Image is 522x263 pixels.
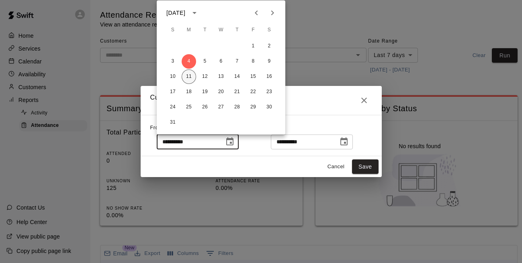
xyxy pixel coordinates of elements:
button: 1 [246,39,260,53]
button: 27 [214,100,228,114]
button: Next month [264,5,280,21]
button: Choose date, selected date is Aug 11, 2025 [336,134,352,150]
button: 6 [214,54,228,69]
span: Sunday [166,22,180,38]
button: calendar view is open, switch to year view [188,6,201,20]
button: 20 [214,85,228,99]
button: 4 [182,54,196,69]
span: Saturday [262,22,276,38]
button: Cancel [323,161,349,173]
span: Friday [246,22,260,38]
button: 21 [230,85,244,99]
button: 26 [198,100,212,114]
button: 12 [198,69,212,84]
button: 22 [246,85,260,99]
button: Save [352,159,379,174]
h2: Custom Event Date [141,86,382,115]
button: 10 [166,69,180,84]
button: 19 [198,85,212,99]
span: Wednesday [214,22,228,38]
button: 7 [230,54,244,69]
span: Thursday [230,22,244,38]
button: 25 [182,100,196,114]
button: 3 [166,54,180,69]
button: Previous month [248,5,264,21]
span: From Date [150,125,177,130]
button: 16 [262,69,276,84]
button: 9 [262,54,276,69]
button: 2 [262,39,276,53]
span: Monday [182,22,196,38]
button: 5 [198,54,212,69]
button: 11 [182,69,196,84]
button: Choose date, selected date is Aug 4, 2025 [222,134,238,150]
button: 30 [262,100,276,114]
button: 14 [230,69,244,84]
button: 13 [214,69,228,84]
button: 24 [166,100,180,114]
button: 23 [262,85,276,99]
button: 28 [230,100,244,114]
button: Close [356,92,372,108]
div: [DATE] [166,9,185,17]
button: 8 [246,54,260,69]
span: Tuesday [198,22,212,38]
button: 29 [246,100,260,114]
button: 15 [246,69,260,84]
button: 31 [166,115,180,130]
button: 18 [182,85,196,99]
button: 17 [166,85,180,99]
